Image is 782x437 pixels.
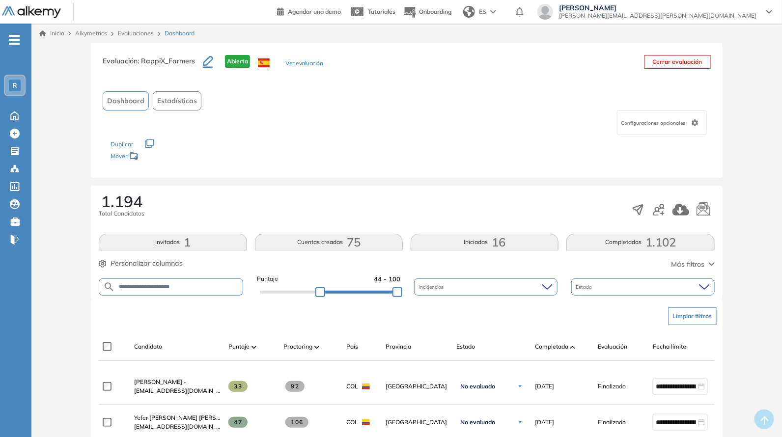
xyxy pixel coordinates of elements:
span: Provincia [386,342,411,351]
span: Alkymetrics [75,29,107,37]
div: Incidencias [414,278,558,296]
button: Onboarding [403,1,451,23]
button: Invitados1 [99,234,247,250]
a: Yefer [PERSON_NAME] [PERSON_NAME] [134,413,221,422]
span: Total Candidatos [99,209,144,218]
span: [PERSON_NAME][EMAIL_ADDRESS][PERSON_NAME][DOMAIN_NAME] [559,12,756,20]
img: arrow [490,10,496,14]
span: Estado [456,342,475,351]
span: Finalizado [598,418,626,427]
img: world [463,6,475,18]
span: R [12,82,17,89]
span: No evaluado [460,382,495,390]
img: ESP [258,58,270,67]
img: Logo [2,6,61,19]
a: Agendar una demo [277,5,341,17]
img: [missing "en.ARROW_ALT" translation] [570,346,575,349]
span: Onboarding [419,8,451,15]
img: COL [362,383,370,389]
span: COL [346,382,358,391]
button: Completadas1.102 [566,234,714,250]
span: 44 - 100 [374,274,400,284]
a: [PERSON_NAME] - [134,378,221,386]
button: Limpiar filtros [669,307,717,325]
span: [DATE] [535,418,554,427]
span: Completado [535,342,568,351]
span: [DATE] [535,382,554,391]
button: Estadísticas [153,91,201,110]
span: País [346,342,358,351]
span: Dashboard [107,96,144,106]
span: ES [479,7,486,16]
span: Abierta [225,55,250,68]
span: Puntaje [257,274,278,284]
span: Duplicar [111,140,133,148]
img: Ícono de flecha [517,383,523,389]
span: Candidato [134,342,162,351]
button: Cerrar evaluación [644,55,711,69]
span: 1.194 [101,193,142,209]
span: 47 [228,417,248,428]
span: Más filtros [671,259,705,270]
button: Más filtros [671,259,715,270]
span: Fecha límite [653,342,686,351]
button: Iniciadas16 [411,234,559,250]
h3: Evaluación [103,55,203,76]
img: [missing "en.ARROW_ALT" translation] [314,346,319,349]
span: [PERSON_NAME] [559,4,756,12]
span: [EMAIL_ADDRESS][DOMAIN_NAME] [134,386,221,395]
img: SEARCH_ALT [103,281,115,293]
span: Dashboard [165,29,195,38]
a: Inicio [39,29,64,38]
button: Dashboard [103,91,149,110]
span: 33 [228,381,248,392]
span: Proctoring [283,342,312,351]
div: Mover [111,148,209,166]
span: Personalizar columnas [111,258,183,269]
img: COL [362,419,370,425]
div: Configuraciones opcionales [617,110,707,135]
a: Evaluaciones [118,29,154,37]
span: 92 [285,381,305,392]
span: Tutoriales [368,8,395,15]
span: [GEOGRAPHIC_DATA] [386,382,448,391]
span: Puntaje [228,342,250,351]
img: Ícono de flecha [517,419,523,425]
span: : RappiX_Farmers [138,56,195,65]
i: - [9,39,20,41]
span: Configuraciones opcionales [621,119,688,127]
div: Estado [571,278,715,296]
span: 106 [285,417,308,428]
span: [EMAIL_ADDRESS][DOMAIN_NAME] [134,422,221,431]
span: Evaluación [598,342,627,351]
button: Cuentas creadas75 [255,234,403,250]
img: [missing "en.ARROW_ALT" translation] [251,346,256,349]
span: Estado [576,283,594,291]
span: Estadísticas [157,96,197,106]
span: Finalizado [598,382,626,391]
span: [PERSON_NAME] - [134,378,186,385]
span: Yefer [PERSON_NAME] [PERSON_NAME] [134,414,247,421]
button: Ver evaluación [285,59,323,69]
span: No evaluado [460,418,495,426]
span: Agendar una demo [288,8,341,15]
button: Personalizar columnas [99,258,183,269]
span: [GEOGRAPHIC_DATA] [386,418,448,427]
span: COL [346,418,358,427]
span: Incidencias [419,283,446,291]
